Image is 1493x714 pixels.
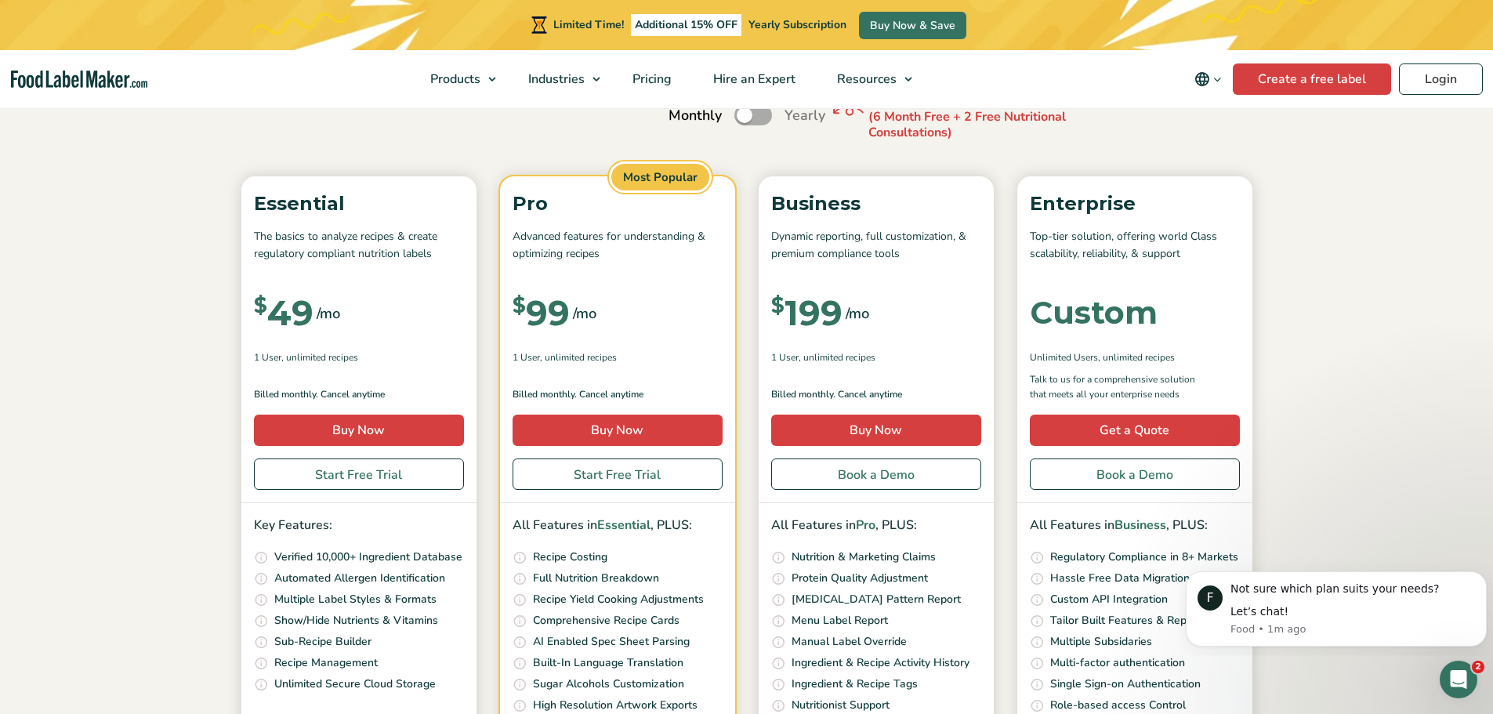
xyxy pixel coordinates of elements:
[254,387,464,402] p: Billed monthly. Cancel anytime
[573,303,596,324] span: /mo
[771,516,981,536] p: All Features in , PLUS:
[1050,612,1206,629] p: Tailor Built Features & Reports
[533,591,704,608] p: Recipe Yield Cooking Adjustments
[868,109,1103,142] p: (6 Month Free + 2 Free Nutritional Consultations)
[1233,63,1391,95] a: Create a free label
[1030,516,1240,536] p: All Features in , PLUS:
[426,71,482,88] span: Products
[1030,415,1240,446] a: Get a Quote
[254,350,281,364] span: 1 User
[274,591,437,608] p: Multiple Label Styles & Formats
[859,12,966,39] a: Buy Now & Save
[533,612,679,629] p: Comprehensive Recipe Cards
[513,458,723,490] a: Start Free Trial
[533,676,684,693] p: Sugar Alcohols Customization
[1050,633,1152,651] p: Multiple Subsidaries
[1050,697,1186,714] p: Role-based access Control
[1050,549,1238,566] p: Regulatory Compliance in 8+ Markets
[846,303,869,324] span: /mo
[274,549,462,566] p: Verified 10,000+ Ingredient Database
[533,654,683,672] p: Built-In Language Translation
[254,295,313,330] div: 49
[1030,458,1240,490] a: Book a Demo
[1030,189,1240,219] p: Enterprise
[513,415,723,446] a: Buy Now
[540,350,617,364] span: , Unlimited Recipes
[513,516,723,536] p: All Features in , PLUS:
[1030,372,1210,402] p: Talk to us for a comprehensive solution that meets all your enterprise needs
[513,189,723,219] p: Pro
[254,516,464,536] p: Key Features:
[1030,297,1158,328] div: Custom
[254,295,267,316] span: $
[597,516,650,534] span: Essential
[669,105,722,126] span: Monthly
[533,697,698,714] p: High Resolution Artwork Exports
[817,50,920,108] a: Resources
[1030,228,1240,263] p: Top-tier solution, offering world Class scalability, reliability, & support
[734,105,772,125] label: Toggle
[1472,661,1484,673] span: 2
[771,295,785,316] span: $
[708,71,797,88] span: Hire an Expert
[771,189,981,219] p: Business
[832,71,898,88] span: Resources
[792,549,936,566] p: Nutrition & Marketing Claims
[317,303,340,324] span: /mo
[612,50,689,108] a: Pricing
[1399,63,1483,95] a: Login
[799,350,875,364] span: , Unlimited Recipes
[792,591,961,608] p: [MEDICAL_DATA] Pattern Report
[274,633,371,651] p: Sub-Recipe Builder
[631,14,741,36] span: Additional 15% OFF
[792,612,888,629] p: Menu Label Report
[748,17,846,32] span: Yearly Subscription
[533,570,659,587] p: Full Nutrition Breakdown
[254,415,464,446] a: Buy Now
[281,350,358,364] span: , Unlimited Recipes
[792,697,890,714] p: Nutritionist Support
[1050,676,1201,693] p: Single Sign-on Authentication
[1183,63,1233,95] button: Change language
[513,295,526,316] span: $
[693,50,813,108] a: Hire an Expert
[254,458,464,490] a: Start Free Trial
[274,654,378,672] p: Recipe Management
[524,71,586,88] span: Industries
[792,676,918,693] p: Ingredient & Recipe Tags
[785,105,825,126] span: Yearly
[1114,516,1166,534] span: Business
[410,50,504,108] a: Products
[771,387,981,402] p: Billed monthly. Cancel anytime
[513,295,570,330] div: 99
[553,17,624,32] span: Limited Time!
[274,570,445,587] p: Automated Allergen Identification
[771,458,981,490] a: Book a Demo
[513,228,723,263] p: Advanced features for understanding & optimizing recipes
[1050,570,1190,587] p: Hassle Free Data Migration
[1180,557,1493,656] iframe: Intercom notifications message
[254,189,464,219] p: Essential
[274,612,438,629] p: Show/Hide Nutrients & Vitamins
[254,228,464,263] p: The basics to analyze recipes & create regulatory compliant nutrition labels
[792,570,928,587] p: Protein Quality Adjustment
[274,676,436,693] p: Unlimited Secure Cloud Storage
[1050,654,1185,672] p: Multi-factor authentication
[628,71,673,88] span: Pricing
[1098,350,1175,364] span: , Unlimited Recipes
[513,350,540,364] span: 1 User
[609,161,712,194] span: Most Popular
[11,71,147,89] a: Food Label Maker homepage
[533,633,690,651] p: AI Enabled Spec Sheet Parsing
[1050,591,1168,608] p: Custom API Integration
[771,228,981,263] p: Dynamic reporting, full customization, & premium compliance tools
[1440,661,1477,698] iframe: Intercom live chat
[792,633,907,651] p: Manual Label Override
[856,516,875,534] span: Pro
